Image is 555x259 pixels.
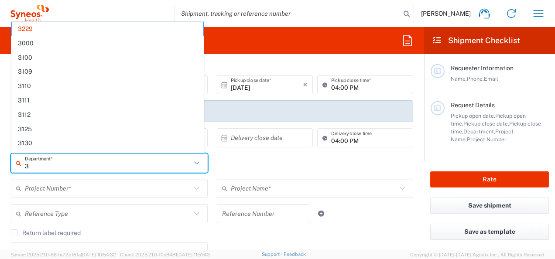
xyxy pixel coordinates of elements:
[12,94,203,107] span: 3111
[262,252,284,257] a: Support
[430,224,549,240] button: Save as template
[410,251,545,259] span: Copyright © [DATE]-[DATE] Agistix Inc., All Rights Reserved
[421,10,471,17] span: [PERSON_NAME]
[451,112,495,119] span: Pickup open date,
[315,208,327,220] a: Add Reference
[12,151,203,164] span: 3135
[451,102,495,109] span: Request Details
[12,108,203,122] span: 3112
[12,51,203,65] span: 3100
[12,136,203,150] span: 3130
[81,252,116,257] span: [DATE] 10:54:32
[303,78,308,92] i: ×
[484,75,498,82] span: Email
[12,123,203,136] span: 3125
[463,128,495,135] span: Department,
[463,120,509,127] span: Pickup close date,
[120,252,210,257] span: Client: 2025.21.0-f0c8481
[430,171,549,187] button: Rate
[467,75,484,82] span: Phone,
[467,136,507,143] span: Project Number
[175,5,401,22] input: Shipment, tracking or reference number
[432,35,520,46] h2: Shipment Checklist
[12,65,203,78] span: 3109
[177,252,210,257] span: [DATE] 11:51:43
[451,65,514,72] span: Requester Information
[10,35,110,46] h2: Desktop Shipment Request
[11,229,81,236] label: Return label required
[10,252,116,257] span: Server: 2025.21.0-667a72bf6fa
[284,252,306,257] a: Feedback
[451,75,467,82] span: Name,
[430,198,549,214] button: Save shipment
[12,79,203,93] span: 3110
